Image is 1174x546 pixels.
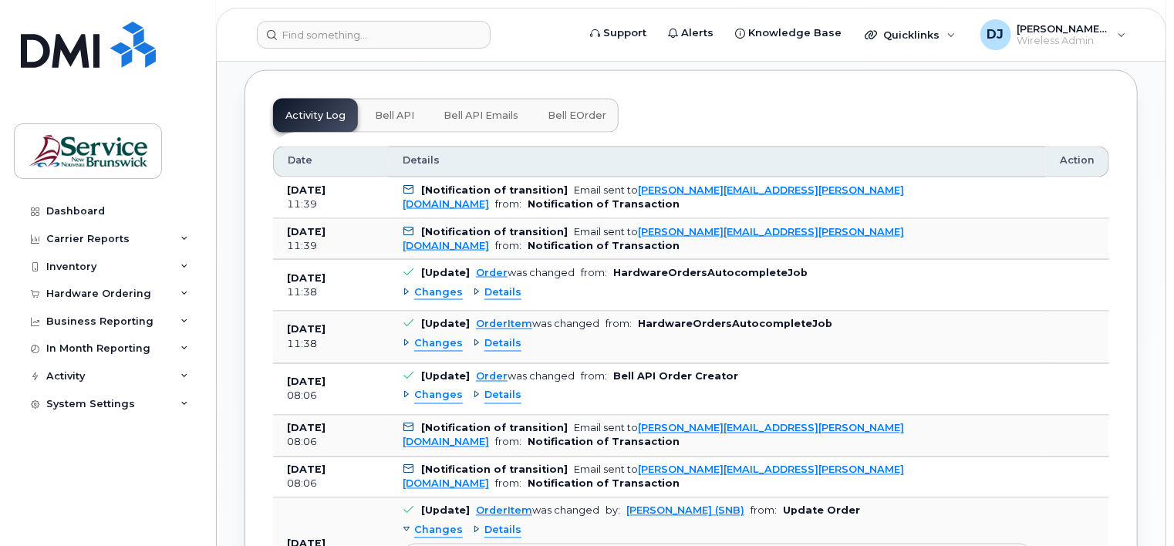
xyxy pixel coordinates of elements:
b: [Update] [421,318,470,330]
span: from: [606,318,632,330]
div: Email sent to [403,226,904,251]
span: from: [581,371,607,383]
span: Knowledge Base [748,25,842,41]
span: from: [495,478,521,490]
a: [PERSON_NAME][EMAIL_ADDRESS][PERSON_NAME][DOMAIN_NAME] [403,464,904,490]
div: 11:39 [287,197,375,211]
span: Support [603,25,646,41]
div: was changed [476,505,599,517]
span: from: [495,240,521,251]
a: [PERSON_NAME][EMAIL_ADDRESS][PERSON_NAME][DOMAIN_NAME] [403,184,904,210]
b: Notification of Transaction [528,436,680,448]
b: [Update] [421,505,470,517]
div: 08:06 [287,389,375,403]
b: [DATE] [287,184,326,196]
div: Email sent to [403,423,904,448]
span: Bell API [375,110,414,122]
b: [DATE] [287,376,326,388]
b: Update Order [783,505,860,517]
span: Wireless Admin [1017,35,1110,47]
b: [Notification of transition] [421,464,568,476]
b: [Update] [421,371,470,383]
a: OrderItem [476,318,532,330]
span: [PERSON_NAME] (ONB) [1017,22,1110,35]
span: from: [581,267,607,278]
span: Bell eOrder [548,110,606,122]
b: HardwareOrdersAutocompleteJob [613,267,808,278]
a: Order [476,267,508,278]
b: [Notification of transition] [421,184,568,196]
span: Changes [414,285,463,300]
div: Quicklinks [854,19,967,50]
span: Details [484,337,521,352]
div: 11:39 [287,239,375,253]
b: Bell API Order Creator [613,371,738,383]
span: Details [403,153,440,167]
b: [DATE] [287,423,326,434]
span: Bell API Emails [444,110,518,122]
span: Details [484,389,521,403]
a: Knowledge Base [724,18,852,49]
b: Notification of Transaction [528,240,680,251]
a: [PERSON_NAME][EMAIL_ADDRESS][PERSON_NAME][DOMAIN_NAME] [403,226,904,251]
a: Order [476,371,508,383]
b: [DATE] [287,226,326,238]
span: Details [484,524,521,538]
div: 11:38 [287,338,375,352]
div: Email sent to [403,464,904,490]
a: Alerts [657,18,724,49]
a: [PERSON_NAME][EMAIL_ADDRESS][PERSON_NAME][DOMAIN_NAME] [403,423,904,448]
span: from: [751,505,777,517]
b: Notification of Transaction [528,198,680,210]
a: [PERSON_NAME] (SNB) [626,505,744,517]
b: [DATE] [287,464,326,476]
span: DJ [987,25,1004,44]
a: OrderItem [476,505,532,517]
span: Quicklinks [883,29,940,41]
b: HardwareOrdersAutocompleteJob [638,318,832,330]
b: [Notification of transition] [421,423,568,434]
span: Changes [414,337,463,352]
span: Details [484,285,521,300]
span: from: [495,436,521,448]
b: [DATE] [287,324,326,335]
input: Find something... [257,21,491,49]
span: Date [288,153,312,167]
b: [Notification of transition] [421,226,568,238]
span: Alerts [681,25,714,41]
div: was changed [476,318,599,330]
b: [DATE] [287,272,326,284]
span: by: [606,505,620,517]
span: from: [495,198,521,210]
div: 08:06 [287,477,375,491]
a: Support [579,18,657,49]
div: was changed [476,371,575,383]
b: [Update] [421,267,470,278]
div: Deveaux, Jennifer (ONB) [970,19,1137,50]
b: Notification of Transaction [528,478,680,490]
div: was changed [476,267,575,278]
div: 08:06 [287,436,375,450]
div: 11:38 [287,285,375,299]
span: Changes [414,389,463,403]
th: Action [1046,147,1109,177]
span: Changes [414,524,463,538]
div: Email sent to [403,184,904,210]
